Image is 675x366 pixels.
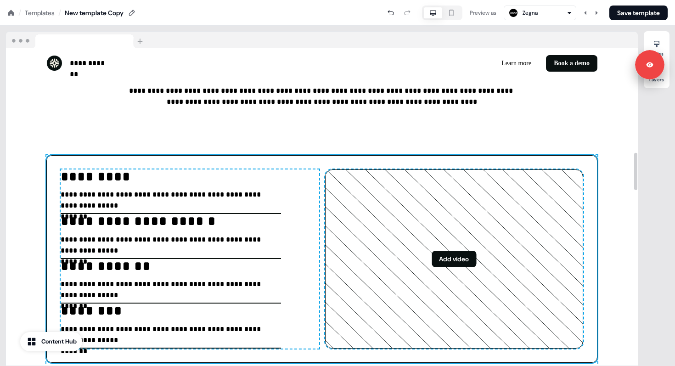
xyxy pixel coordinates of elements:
button: Content Hub [20,332,82,351]
button: Add video [432,251,476,267]
div: Content Hub [41,337,77,346]
button: Save template [609,6,668,20]
button: Zegna [504,6,576,20]
div: New template Copy [65,8,124,17]
a: Templates [25,8,55,17]
div: Preview as [470,8,496,17]
button: Book a demo [546,55,597,72]
div: / [18,8,21,18]
div: Add video [325,169,584,349]
img: Browser topbar [6,32,147,48]
div: Zegna [523,8,538,17]
div: / [58,8,61,18]
button: Styles [644,37,669,57]
div: Learn moreBook a demo [326,55,597,72]
button: Learn more [494,55,539,72]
